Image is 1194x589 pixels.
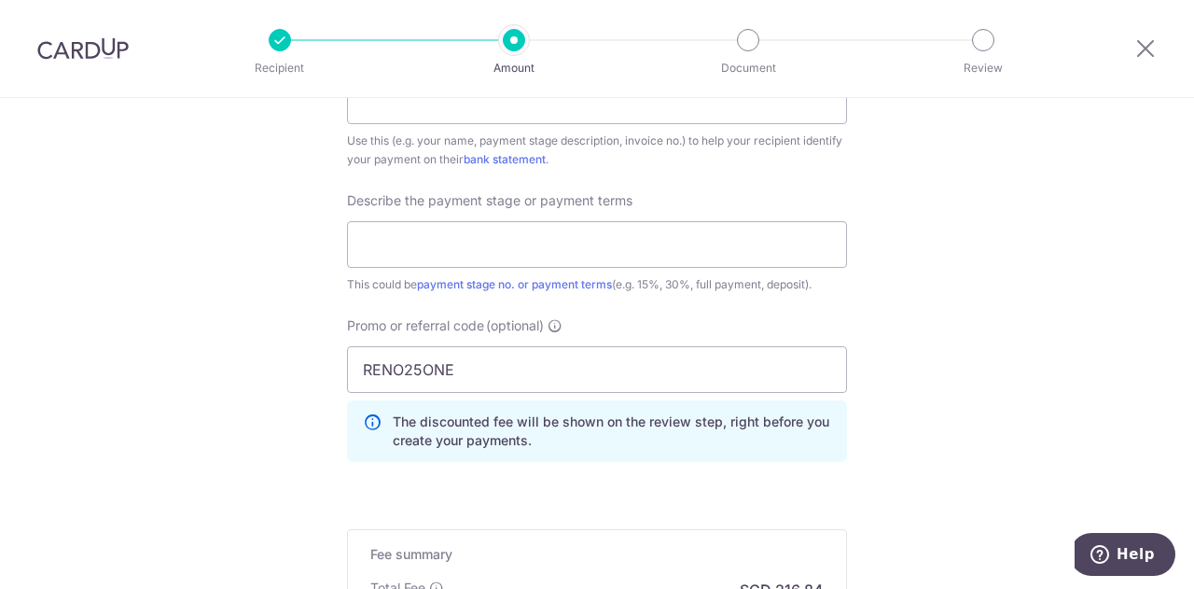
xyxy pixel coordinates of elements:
p: Document [679,59,817,77]
iframe: Opens a widget where you can find more information [1075,533,1175,580]
span: Describe the payment stage or payment terms [347,191,632,210]
img: CardUp [37,37,129,60]
p: Review [914,59,1052,77]
div: Use this (e.g. your name, payment stage description, invoice no.) to help your recipient identify... [347,132,847,169]
span: Promo or referral code [347,316,484,335]
div: This could be (e.g. 15%, 30%, full payment, deposit). [347,275,847,294]
h5: Fee summary [370,545,824,564]
a: bank statement [464,152,546,166]
p: The discounted fee will be shown on the review step, right before you create your payments. [393,413,831,450]
span: (optional) [486,316,544,335]
p: Recipient [211,59,349,77]
p: Amount [445,59,583,77]
a: payment stage no. or payment terms [417,277,612,291]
